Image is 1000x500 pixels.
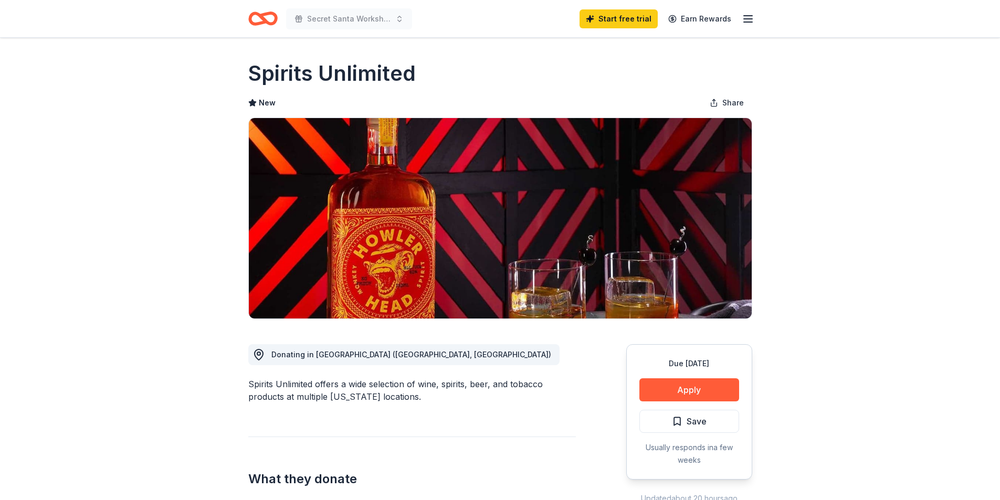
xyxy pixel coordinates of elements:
span: Share [722,97,744,109]
div: Usually responds in a few weeks [639,441,739,466]
span: Save [687,414,707,428]
a: Start free trial [580,9,658,28]
a: Earn Rewards [662,9,738,28]
a: Home [248,6,278,31]
div: Due [DATE] [639,357,739,370]
span: Secret Santa Workshop [307,13,391,25]
h1: Spirits Unlimited [248,59,416,88]
span: Donating in [GEOGRAPHIC_DATA] ([GEOGRAPHIC_DATA], [GEOGRAPHIC_DATA]) [271,350,551,359]
img: Image for Spirits Unlimited [249,118,752,318]
span: New [259,97,276,109]
div: Spirits Unlimited offers a wide selection of wine, spirits, beer, and tobacco products at multipl... [248,378,576,403]
button: Apply [639,378,739,401]
button: Share [701,92,752,113]
h2: What they donate [248,471,576,487]
button: Secret Santa Workshop [286,8,412,29]
button: Save [639,410,739,433]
